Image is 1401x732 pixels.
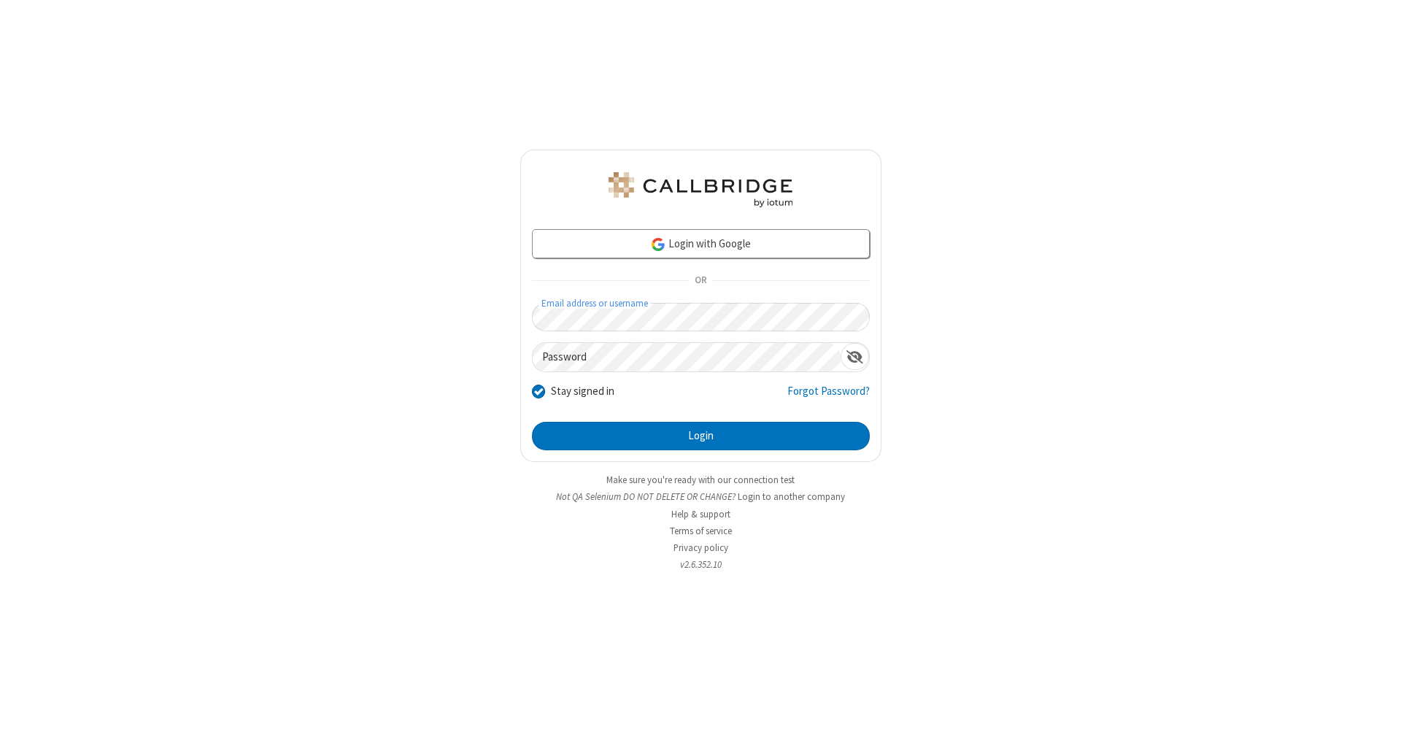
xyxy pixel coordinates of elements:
img: QA Selenium DO NOT DELETE OR CHANGE [606,172,795,207]
a: Privacy policy [674,542,728,554]
label: Stay signed in [551,383,614,400]
li: Not QA Selenium DO NOT DELETE OR CHANGE? [520,490,881,504]
input: Password [533,343,841,371]
a: Help & support [671,508,730,520]
img: google-icon.png [650,236,666,253]
button: Login [532,422,870,451]
a: Make sure you're ready with our connection test [606,474,795,486]
button: Login to another company [738,490,845,504]
li: v2.6.352.10 [520,558,881,571]
a: Forgot Password? [787,383,870,411]
iframe: Chat [1365,694,1390,722]
div: Show password [841,343,869,370]
span: OR [689,271,712,291]
input: Email address or username [532,303,870,331]
a: Login with Google [532,229,870,258]
a: Terms of service [670,525,732,537]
